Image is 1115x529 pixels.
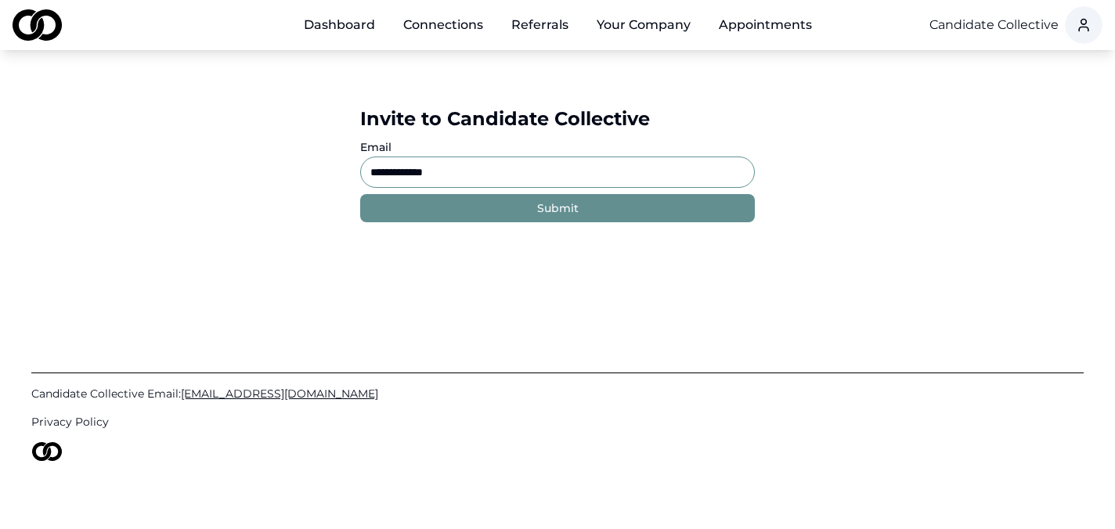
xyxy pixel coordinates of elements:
button: Your Company [584,9,703,41]
a: Candidate Collective Email:[EMAIL_ADDRESS][DOMAIN_NAME] [31,386,1084,401]
div: Invite to Candidate Collective [360,106,755,131]
button: Submit [360,194,755,222]
div: Submit [537,200,579,216]
a: Dashboard [291,9,388,41]
img: logo [13,9,62,41]
img: logo [31,442,63,461]
a: Connections [391,9,496,41]
a: Privacy Policy [31,414,1084,430]
a: Referrals [499,9,581,41]
span: [EMAIL_ADDRESS][DOMAIN_NAME] [181,387,378,401]
nav: Main [291,9,825,41]
button: Candidate Collective [929,16,1059,34]
label: Email [360,140,392,154]
a: Appointments [706,9,825,41]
